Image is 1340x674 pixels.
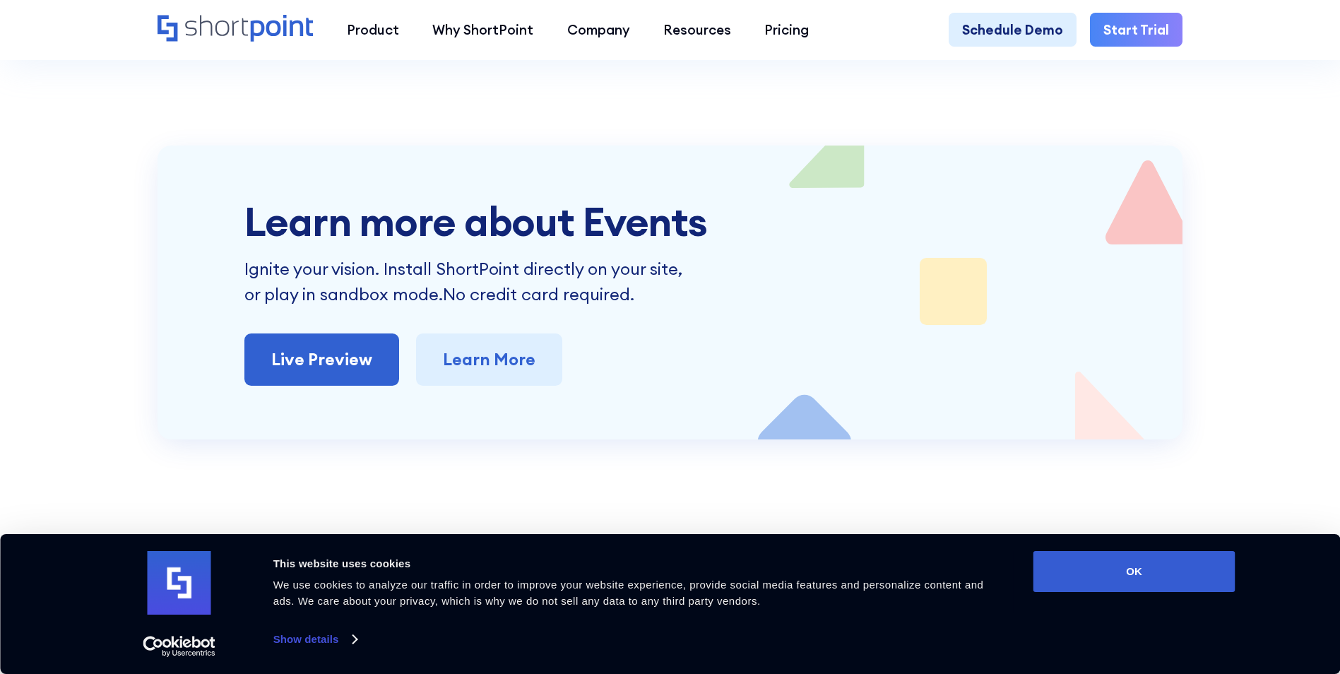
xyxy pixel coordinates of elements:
div: This website uses cookies [273,555,1002,572]
a: Product [330,13,415,46]
span: We use cookies to analyze our traffic in order to improve your website experience, provide social... [273,579,984,607]
p: Ignite your vision. Install ShortPoint directly on your site, or play in sandbox mode. [244,256,688,307]
span: No credit card required. [443,283,634,305]
a: Start Trial [1090,13,1182,46]
a: Live Preview [244,333,399,386]
a: Resources [646,13,747,46]
a: Learn More [416,333,562,386]
div: Pricing [764,20,809,40]
a: Usercentrics Cookiebot - opens in a new window [117,636,241,657]
div: Company [567,20,630,40]
a: Show details [273,629,357,650]
a: Why ShortPoint [416,13,550,46]
a: Schedule Demo [949,13,1077,46]
h2: Learn more about Events [244,199,1096,244]
div: Why ShortPoint [432,20,533,40]
a: Home [158,15,314,44]
img: logo [148,551,211,615]
button: OK [1033,551,1235,592]
a: Pricing [748,13,826,46]
a: Company [550,13,646,46]
div: Resources [663,20,731,40]
div: Product [347,20,399,40]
